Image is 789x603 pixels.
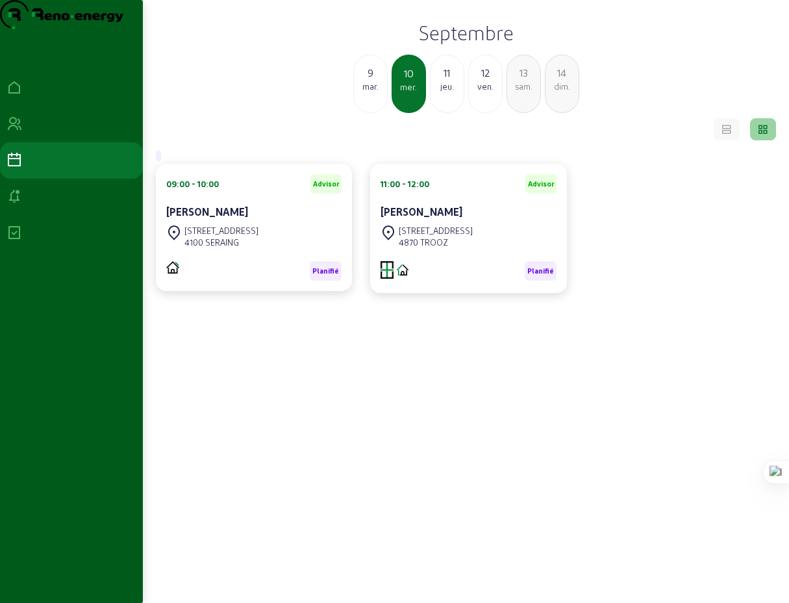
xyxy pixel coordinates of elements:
span: Advisor [313,179,339,188]
div: sam. [507,81,540,92]
div: mar. [354,81,387,92]
span: Planifié [527,266,554,276]
div: mer. [393,81,425,93]
div: 14 [545,65,579,81]
div: 09:00 - 10:00 [166,178,219,190]
div: 11 [431,65,464,81]
div: 4100 SERAING [184,237,258,248]
div: [STREET_ADDRESS] [184,225,258,237]
img: MXT [381,261,394,279]
div: 9 [354,65,387,81]
img: CITE [396,263,409,276]
div: 12 [469,65,502,81]
div: 4870 TROOZ [399,237,473,248]
div: [STREET_ADDRESS] [399,225,473,237]
img: PVELEC [166,261,179,274]
cam-card-title: [PERSON_NAME] [166,205,248,218]
cam-card-title: [PERSON_NAME] [381,205,462,218]
div: dim. [545,81,579,92]
span: Planifié [312,266,339,276]
h2: Septembre [151,21,781,44]
div: 11:00 - 12:00 [381,178,429,190]
div: 10 [393,66,425,81]
div: ven. [469,81,502,92]
div: jeu. [431,81,464,92]
div: 13 [507,65,540,81]
span: Advisor [528,179,554,188]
